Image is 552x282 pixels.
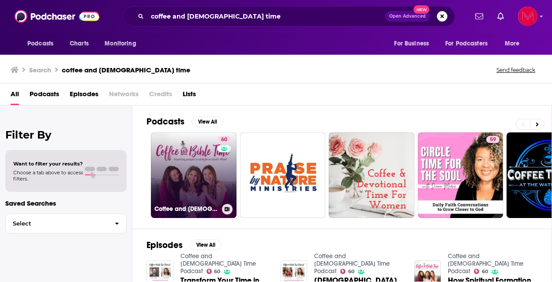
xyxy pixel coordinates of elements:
a: Lists [183,87,196,105]
a: 59 [486,136,499,143]
a: PodcastsView All [146,116,223,127]
a: 60 [207,269,221,274]
h3: Coffee and [DEMOGRAPHIC_DATA] Time Podcast [154,205,218,213]
span: Want to filter your results? [13,161,83,167]
a: 60 [474,269,488,274]
span: 60 [482,270,488,274]
button: open menu [21,35,65,52]
a: Coffee and Bible Time Podcast [448,252,523,275]
a: 60 [340,269,354,274]
button: open menu [499,35,531,52]
span: Logged in as Pamelamcclure [518,7,537,26]
span: Credits [149,87,172,105]
a: Charts [64,35,94,52]
h3: Search [29,66,51,74]
h2: Episodes [146,240,183,251]
a: Show notifications dropdown [472,9,487,24]
a: All [11,87,19,105]
span: 60 [221,135,227,144]
span: Open Advanced [389,14,426,19]
span: New [413,5,429,14]
a: Show notifications dropdown [494,9,507,24]
a: EpisodesView All [146,240,222,251]
h2: Filter By [5,128,127,141]
span: Monitoring [105,38,136,50]
h2: Podcasts [146,116,184,127]
button: Open AdvancedNew [385,11,430,22]
button: open menu [439,35,500,52]
a: Coffee and Bible Time Podcast [314,252,390,275]
input: Search podcasts, credits, & more... [147,9,385,23]
h3: coffee and [DEMOGRAPHIC_DATA] time [62,66,190,74]
span: 60 [348,270,354,274]
button: View All [192,117,223,127]
span: Select [6,221,108,226]
a: 60 [218,136,231,143]
span: 60 [214,270,220,274]
span: Podcasts [27,38,53,50]
p: Saved Searches [5,199,127,207]
span: Choose a tab above to access filters. [13,169,83,182]
div: Search podcasts, credits, & more... [123,6,455,26]
span: Networks [109,87,139,105]
a: Coffee and Bible Time Podcast [180,252,256,275]
a: Episodes [70,87,98,105]
span: 59 [490,135,496,144]
button: Select [5,214,127,233]
a: 60Coffee and [DEMOGRAPHIC_DATA] Time Podcast [151,132,237,218]
button: open menu [388,35,440,52]
button: Send feedback [494,66,538,74]
button: View All [190,240,222,250]
span: For Business [394,38,429,50]
span: Charts [70,38,89,50]
img: Podchaser - Follow, Share and Rate Podcasts [15,8,99,25]
span: More [505,38,520,50]
button: Show profile menu [518,7,537,26]
a: 59 [418,132,503,218]
span: For Podcasters [445,38,488,50]
button: open menu [98,35,147,52]
a: Podcasts [30,87,59,105]
img: User Profile [518,7,537,26]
